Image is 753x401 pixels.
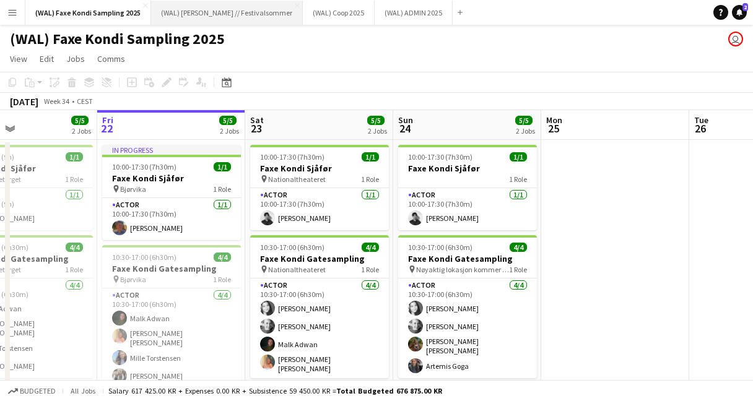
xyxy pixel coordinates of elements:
span: 5/5 [515,116,533,125]
span: All jobs [68,386,98,395]
span: 5/5 [219,116,237,125]
span: 1/1 [214,162,231,171]
span: Sun [398,114,413,126]
div: 2 Jobs [516,126,535,136]
span: 25 [544,121,562,136]
span: Nationaltheateret [268,175,326,184]
a: Edit [35,51,59,67]
span: 10:00-17:30 (7h30m) [260,152,324,162]
app-job-card: 10:00-17:30 (7h30m)1/1Faxe Kondi Sjåfør1 RoleActor1/110:00-17:30 (7h30m)[PERSON_NAME] [398,145,537,230]
span: 2 [742,3,748,11]
span: 24 [396,121,413,136]
span: 1 Role [509,175,527,184]
app-user-avatar: Fredrik Næss [728,32,743,46]
div: In progress [102,145,241,155]
span: 23 [248,121,264,136]
span: 1/1 [362,152,379,162]
span: 1 Role [65,265,83,274]
span: 10:30-17:00 (6h30m) [408,243,472,252]
span: Total Budgeted 676 875.00 KR [336,386,442,395]
span: 4/4 [362,243,379,252]
a: 2 [732,5,747,20]
span: Bjørvika [120,275,146,284]
span: 5/5 [71,116,89,125]
div: 2 Jobs [368,126,387,136]
span: 26 [692,121,708,136]
h3: Faxe Kondi Gatesampling [398,253,537,264]
div: [DATE] [10,95,38,108]
span: 1 Role [509,265,527,274]
span: 10:30-17:00 (6h30m) [112,252,176,262]
button: Budgeted [6,384,58,398]
span: 1 Role [361,175,379,184]
span: 1 Role [361,265,379,274]
span: 1 Role [65,175,83,184]
h3: Faxe Kondi Gatesampling [250,253,389,264]
span: Comms [97,53,125,64]
span: 1/1 [66,152,83,162]
app-card-role: Actor1/110:00-17:30 (7h30m)[PERSON_NAME] [102,198,241,240]
span: Nøyaktig lokasjon kommer snart [416,265,509,274]
span: View [10,53,27,64]
span: Nationaltheateret [268,265,326,274]
a: Comms [92,51,130,67]
span: 4/4 [214,252,231,262]
span: Mon [546,114,562,126]
div: 2 Jobs [220,126,239,136]
span: 1 Role [213,275,231,284]
app-job-card: 10:30-17:00 (6h30m)4/4Faxe Kondi Gatesampling Bjørvika1 RoleActor4/410:30-17:00 (6h30m)Malk Adwan... [102,245,241,388]
app-job-card: 10:00-17:30 (7h30m)1/1Faxe Kondi Sjåfør Nationaltheateret1 RoleActor1/110:00-17:30 (7h30m)[PERSON... [250,145,389,230]
span: Budgeted [20,387,56,395]
button: (WAL) Coop 2025 [303,1,375,25]
a: View [5,51,32,67]
span: Fri [102,114,113,126]
button: (WAL) Faxe Kondi Sampling 2025 [25,1,151,25]
span: Edit [40,53,54,64]
span: Week 34 [41,97,72,106]
span: Bjørvika [120,184,146,194]
h3: Faxe Kondi Gatesampling [102,263,241,274]
h3: Faxe Kondi Sjåfør [102,173,241,184]
span: Jobs [66,53,85,64]
app-card-role: Actor4/410:30-17:00 (6h30m)Malk Adwan[PERSON_NAME] [PERSON_NAME]Mille Torstensen[PERSON_NAME] [102,288,241,388]
span: Sat [250,114,264,126]
h3: Faxe Kondi Sjåfør [250,163,389,174]
span: 10:30-17:00 (6h30m) [260,243,324,252]
span: 4/4 [66,243,83,252]
button: (WAL) ADMIN 2025 [375,1,453,25]
span: 1 Role [213,184,231,194]
span: 10:00-17:30 (7h30m) [408,152,472,162]
app-card-role: Actor4/410:30-17:00 (6h30m)[PERSON_NAME][PERSON_NAME]Malk Adwan[PERSON_NAME] [PERSON_NAME] [250,278,389,378]
span: Tue [694,114,708,126]
app-job-card: 10:30-17:00 (6h30m)4/4Faxe Kondi Gatesampling Nøyaktig lokasjon kommer snart1 RoleActor4/410:30-1... [398,235,537,378]
span: 22 [100,121,113,136]
h3: Faxe Kondi Sjåfør [398,163,537,174]
span: 1/1 [510,152,527,162]
div: CEST [77,97,93,106]
app-job-card: 10:30-17:00 (6h30m)4/4Faxe Kondi Gatesampling Nationaltheateret1 RoleActor4/410:30-17:00 (6h30m)[... [250,235,389,378]
button: (WAL) [PERSON_NAME] // Festivalsommer [151,1,303,25]
h1: (WAL) Faxe Kondi Sampling 2025 [10,30,225,48]
div: 2 Jobs [72,126,91,136]
div: Salary 617 425.00 KR + Expenses 0.00 KR + Subsistence 59 450.00 KR = [108,386,442,395]
span: 4/4 [510,243,527,252]
app-card-role: Actor1/110:00-17:30 (7h30m)[PERSON_NAME] [398,188,537,230]
span: 5/5 [367,116,385,125]
app-card-role: Actor1/110:00-17:30 (7h30m)[PERSON_NAME] [250,188,389,230]
app-card-role: Actor4/410:30-17:00 (6h30m)[PERSON_NAME][PERSON_NAME][PERSON_NAME] [PERSON_NAME]Artemis Goga [398,278,537,378]
app-job-card: In progress10:00-17:30 (7h30m)1/1Faxe Kondi Sjåfør Bjørvika1 RoleActor1/110:00-17:30 (7h30m)[PERS... [102,145,241,240]
span: 10:00-17:30 (7h30m) [112,162,176,171]
a: Jobs [61,51,90,67]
